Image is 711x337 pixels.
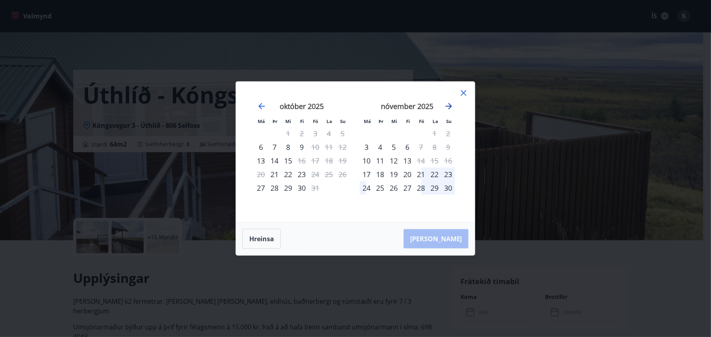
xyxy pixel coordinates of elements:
[428,181,441,195] div: 29
[295,181,308,195] div: 30
[401,167,414,181] td: Choose fimmtudagur, 20. nóvember 2025 as your check-in date. It’s available.
[295,181,308,195] td: Choose fimmtudagur, 30. október 2025 as your check-in date. It’s available.
[373,140,387,154] div: 4
[322,140,336,154] td: Not available. laugardagur, 11. október 2025
[295,127,308,140] td: Not available. fimmtudagur, 2. október 2025
[441,127,455,140] td: Not available. sunnudagur, 2. nóvember 2025
[401,140,414,154] td: Choose fimmtudagur, 6. nóvember 2025 as your check-in date. It’s available.
[322,167,336,181] td: Not available. laugardagur, 25. október 2025
[286,118,292,124] small: Mi
[387,181,401,195] td: Choose miðvikudagur, 26. nóvember 2025 as your check-in date. It’s available.
[268,154,281,167] td: Choose þriðjudagur, 14. október 2025 as your check-in date. It’s available.
[280,101,324,111] strong: október 2025
[441,154,455,167] td: Not available. sunnudagur, 16. nóvember 2025
[254,140,268,154] div: Aðeins innritun í boði
[441,140,455,154] td: Not available. sunnudagur, 9. nóvember 2025
[268,181,281,195] div: 28
[428,181,441,195] td: Choose laugardagur, 29. nóvember 2025 as your check-in date. It’s available.
[336,127,349,140] td: Not available. sunnudagur, 5. október 2025
[295,167,308,181] td: Choose fimmtudagur, 23. október 2025 as your check-in date. It’s available.
[414,140,428,154] td: Not available. föstudagur, 7. nóvember 2025
[281,127,295,140] td: Not available. miðvikudagur, 1. október 2025
[373,181,387,195] div: 25
[281,167,295,181] td: Choose miðvikudagur, 22. október 2025 as your check-in date. It’s available.
[428,154,441,167] td: Not available. laugardagur, 15. nóvember 2025
[414,181,428,195] div: 28
[340,118,346,124] small: Su
[387,167,401,181] div: 19
[401,167,414,181] div: 20
[254,154,268,167] div: Aðeins innritun í boði
[246,91,465,212] div: Calendar
[373,140,387,154] td: Choose þriðjudagur, 4. nóvember 2025 as your check-in date. It’s available.
[281,154,295,167] td: Choose miðvikudagur, 15. október 2025 as your check-in date. It’s available.
[254,181,268,195] div: Aðeins innritun í boði
[295,167,308,181] div: 23
[414,167,428,181] td: Choose föstudagur, 21. nóvember 2025 as your check-in date. It’s available.
[387,140,401,154] td: Choose miðvikudagur, 5. nóvember 2025 as your check-in date. It’s available.
[401,154,414,167] td: Choose fimmtudagur, 13. nóvember 2025 as your check-in date. It’s available.
[401,181,414,195] div: 27
[281,167,295,181] div: 22
[257,101,266,111] div: Move backward to switch to the previous month.
[326,118,332,124] small: La
[387,140,401,154] div: 5
[268,167,281,181] td: Choose þriðjudagur, 21. október 2025 as your check-in date. It’s available.
[268,154,281,167] div: 14
[322,154,336,167] td: Not available. laugardagur, 18. október 2025
[322,127,336,140] td: Not available. laugardagur, 4. október 2025
[444,101,454,111] div: Move forward to switch to the next month.
[373,181,387,195] td: Choose þriðjudagur, 25. nóvember 2025 as your check-in date. It’s available.
[428,127,441,140] td: Not available. laugardagur, 1. nóvember 2025
[268,181,281,195] td: Choose þriðjudagur, 28. október 2025 as your check-in date. It’s available.
[360,140,373,154] div: Aðeins innritun í boði
[414,154,428,167] td: Not available. föstudagur, 14. nóvember 2025
[414,181,428,195] td: Choose föstudagur, 28. nóvember 2025 as your check-in date. It’s available.
[313,118,318,124] small: Fö
[441,167,455,181] td: Choose sunnudagur, 23. nóvember 2025 as your check-in date. It’s available.
[254,181,268,195] td: Choose mánudagur, 27. október 2025 as your check-in date. It’s available.
[268,167,281,181] div: Aðeins innritun í boði
[360,167,373,181] div: Aðeins innritun í boði
[308,140,322,154] div: Aðeins útritun í boði
[373,154,387,167] td: Choose þriðjudagur, 11. nóvember 2025 as your check-in date. It’s available.
[281,140,295,154] td: Choose miðvikudagur, 8. október 2025 as your check-in date. It’s available.
[336,167,349,181] td: Not available. sunnudagur, 26. október 2025
[441,181,455,195] td: Choose sunnudagur, 30. nóvember 2025 as your check-in date. It’s available.
[360,154,373,167] td: Choose mánudagur, 10. nóvember 2025 as your check-in date. It’s available.
[419,118,425,124] small: Fö
[254,140,268,154] td: Choose mánudagur, 6. október 2025 as your check-in date. It’s available.
[308,154,322,167] td: Not available. föstudagur, 17. október 2025
[360,181,373,195] td: Choose mánudagur, 24. nóvember 2025 as your check-in date. It’s available.
[268,140,281,154] div: 7
[254,154,268,167] td: Choose mánudagur, 13. október 2025 as your check-in date. It’s available.
[428,167,441,181] td: Choose laugardagur, 22. nóvember 2025 as your check-in date. It’s available.
[360,167,373,181] td: Choose mánudagur, 17. nóvember 2025 as your check-in date. It’s available.
[272,118,277,124] small: Þr
[281,154,295,167] div: 15
[387,167,401,181] td: Choose miðvikudagur, 19. nóvember 2025 as your check-in date. It’s available.
[308,140,322,154] td: Not available. föstudagur, 10. október 2025
[360,154,373,167] div: Aðeins innritun í boði
[387,181,401,195] div: 26
[441,181,455,195] div: 30
[364,118,371,124] small: Má
[433,118,438,124] small: La
[336,154,349,167] td: Not available. sunnudagur, 19. október 2025
[242,229,281,249] button: Hreinsa
[308,167,322,181] div: Aðeins útritun í boði
[254,167,268,181] td: Not available. mánudagur, 20. október 2025
[373,154,387,167] div: 11
[387,154,401,167] td: Choose miðvikudagur, 12. nóvember 2025 as your check-in date. It’s available.
[336,140,349,154] td: Not available. sunnudagur, 12. október 2025
[401,154,414,167] div: 13
[373,167,387,181] td: Choose þriðjudagur, 18. nóvember 2025 as your check-in date. It’s available.
[414,140,428,154] div: Aðeins útritun í boði
[300,118,304,124] small: Fi
[295,140,308,154] div: 9
[281,181,295,195] div: 29
[414,154,428,167] div: Aðeins útritun í boði
[428,140,441,154] td: Not available. laugardagur, 8. nóvember 2025
[392,118,398,124] small: Mi
[373,167,387,181] div: 18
